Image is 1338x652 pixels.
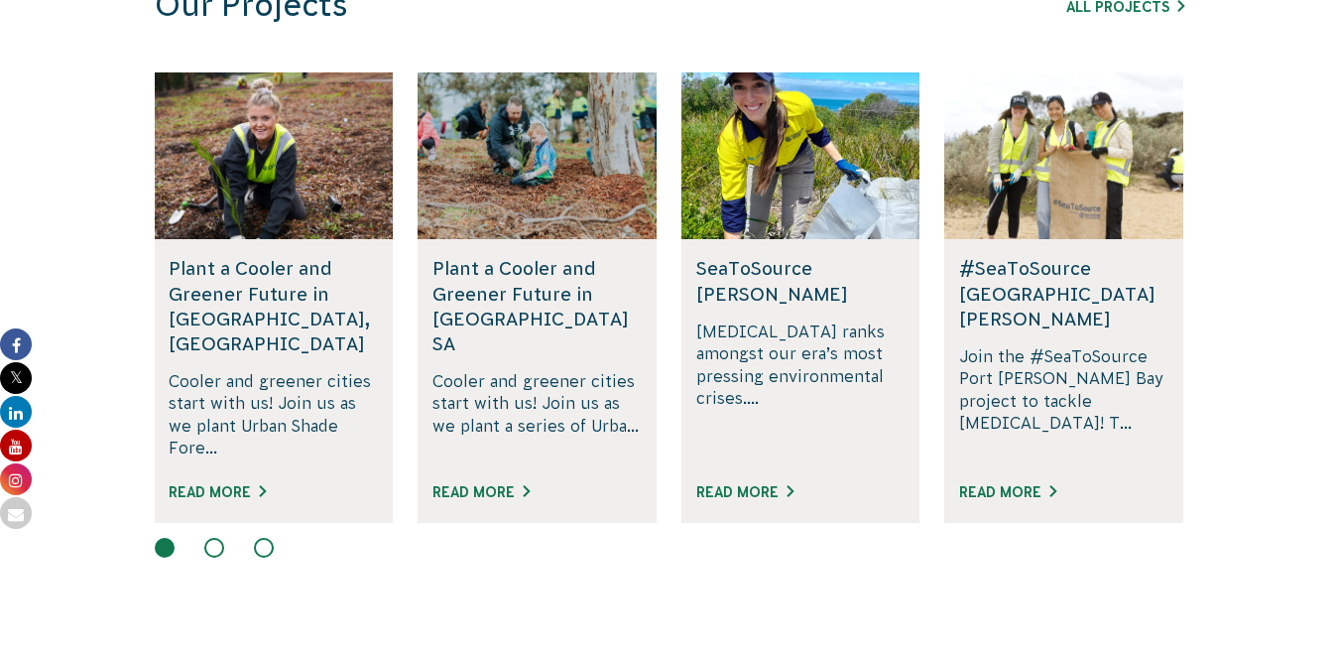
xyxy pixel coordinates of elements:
h5: Plant a Cooler and Greener Future in [GEOGRAPHIC_DATA], [GEOGRAPHIC_DATA] [169,256,378,356]
p: Cooler and greener cities start with us! Join us as we plant Urban Shade Fore... [169,370,378,459]
a: Read More [959,484,1056,500]
a: Read More [432,484,530,500]
a: Read More [696,484,793,500]
p: Cooler and greener cities start with us! Join us as we plant a series of Urba... [432,370,642,459]
h5: #SeaToSource [GEOGRAPHIC_DATA][PERSON_NAME] [959,256,1168,331]
h5: SeaToSource [PERSON_NAME] [696,256,906,306]
h5: Plant a Cooler and Greener Future in [GEOGRAPHIC_DATA] SA [432,256,642,356]
p: Join the #SeaToSource Port [PERSON_NAME] Bay project to tackle [MEDICAL_DATA]! T... [959,345,1168,459]
a: Read More [169,484,266,500]
p: [MEDICAL_DATA] ranks amongst our era’s most pressing environmental crises.... [696,321,906,459]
